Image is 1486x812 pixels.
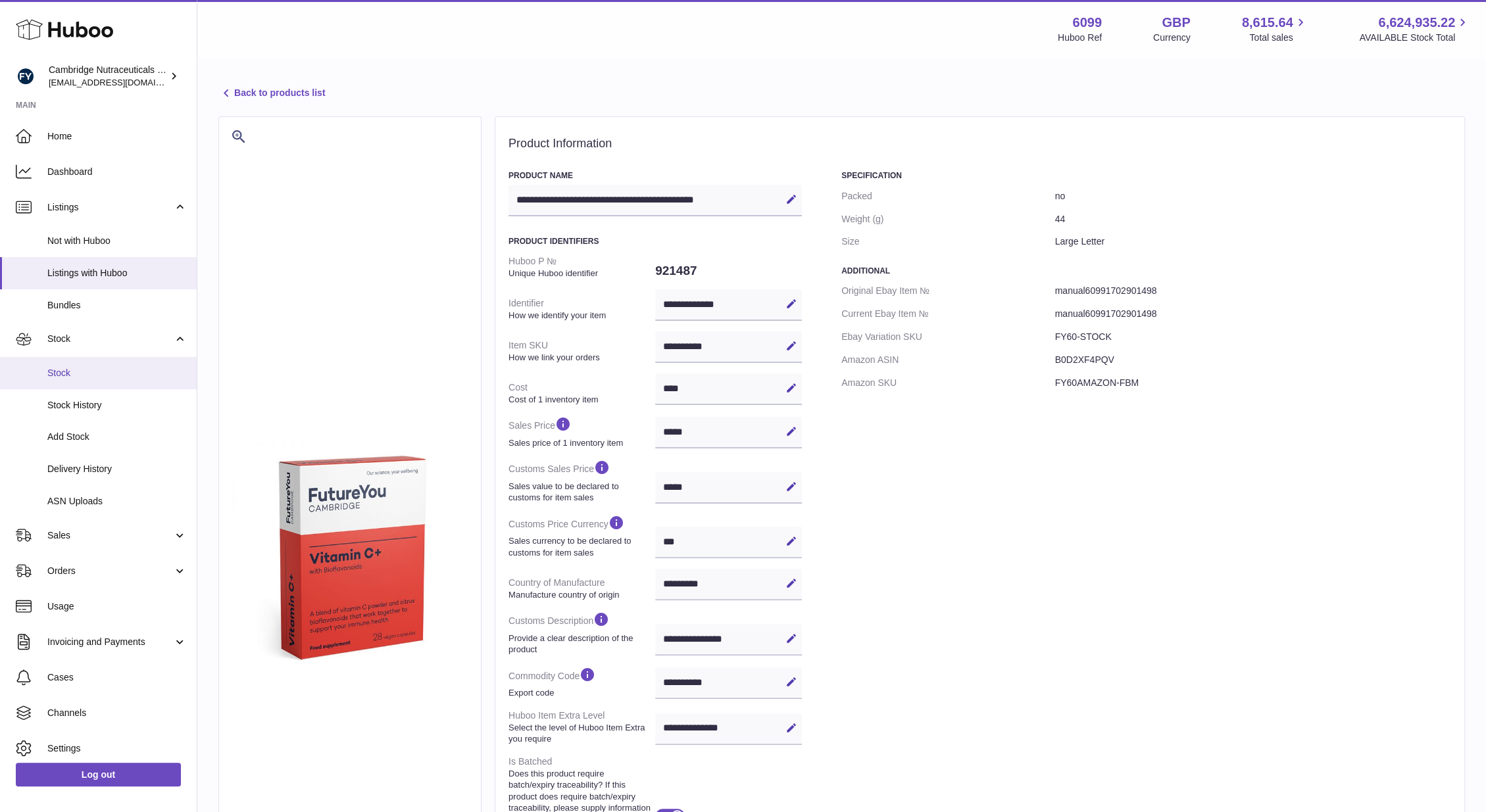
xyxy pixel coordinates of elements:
[1242,14,1293,32] span: 8,615.64
[16,763,181,786] a: Log out
[508,376,655,410] dt: Cost
[508,250,655,284] dt: Huboo P №
[508,722,652,745] strong: Select the level of Huboo Item Extra you require
[1054,230,1451,253] dd: Large Letter
[1359,14,1470,44] a: 6,624,935.22 AVAILABLE Stock Total
[508,571,655,606] dt: Country of Manufacture
[47,130,187,143] span: Home
[1058,32,1102,44] div: Huboo Ref
[508,687,652,699] strong: Export code
[1054,371,1451,394] dd: FY60AMAZON-FBM
[508,394,652,406] strong: Cost of 1 inventory item
[508,633,652,656] strong: Provide a clear description of the product
[1054,348,1451,371] dd: B0D2XF4PQV
[47,636,173,648] span: Invoicing and Payments
[508,268,652,279] strong: Unique Huboo identifier
[1242,14,1308,44] a: 8,615.64 Total sales
[508,481,652,504] strong: Sales value to be declared to customs for item sales
[47,267,187,279] span: Listings with Huboo
[1072,14,1102,32] strong: 6099
[47,201,173,214] span: Listings
[49,77,193,87] span: [EMAIL_ADDRESS][DOMAIN_NAME]
[47,431,187,443] span: Add Stock
[1054,279,1451,302] dd: manual60991702901498
[47,671,187,684] span: Cases
[47,235,187,247] span: Not with Huboo
[1359,32,1470,44] span: AVAILABLE Stock Total
[841,230,1054,253] dt: Size
[1054,302,1451,325] dd: manual60991702901498
[47,463,187,475] span: Delivery History
[508,292,655,326] dt: Identifier
[508,589,652,601] strong: Manufacture country of origin
[508,437,652,449] strong: Sales price of 1 inventory item
[47,399,187,412] span: Stock History
[47,600,187,613] span: Usage
[508,454,655,508] dt: Customs Sales Price
[655,257,802,285] dd: 921487
[508,170,802,181] h3: Product Name
[1378,14,1455,32] span: 6,624,935.22
[508,334,655,368] dt: Item SKU
[47,299,187,312] span: Bundles
[841,185,1054,208] dt: Packed
[841,348,1054,371] dt: Amazon ASIN
[508,661,655,704] dt: Commodity Code
[232,439,468,674] img: 60991720006958.jpg
[841,279,1054,302] dt: Original Ebay Item №
[1054,325,1451,348] dd: FY60-STOCK
[841,266,1451,276] h3: Additional
[508,236,802,247] h3: Product Identifiers
[49,64,167,89] div: Cambridge Nutraceuticals Ltd
[508,310,652,322] strong: How we identify your item
[508,352,652,364] strong: How we link your orders
[16,66,36,86] img: huboo@camnutra.com
[841,208,1054,231] dt: Weight (g)
[508,535,652,558] strong: Sales currency to be declared to customs for item sales
[47,707,187,719] span: Channels
[47,742,187,755] span: Settings
[47,529,173,542] span: Sales
[1153,32,1191,44] div: Currency
[508,137,1451,151] h2: Product Information
[508,410,655,454] dt: Sales Price
[47,495,187,508] span: ASN Uploads
[508,704,655,750] dt: Huboo Item Extra Level
[47,333,173,345] span: Stock
[47,367,187,379] span: Stock
[508,509,655,563] dt: Customs Price Currency
[841,371,1054,394] dt: Amazon SKU
[1162,14,1190,32] strong: GBP
[841,325,1054,348] dt: Ebay Variation SKU
[218,85,325,101] a: Back to products list
[841,302,1054,325] dt: Current Ebay Item №
[508,606,655,660] dt: Customs Description
[1054,208,1451,231] dd: 44
[47,166,187,178] span: Dashboard
[47,565,173,577] span: Orders
[1249,32,1308,44] span: Total sales
[841,170,1451,181] h3: Specification
[1054,185,1451,208] dd: no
